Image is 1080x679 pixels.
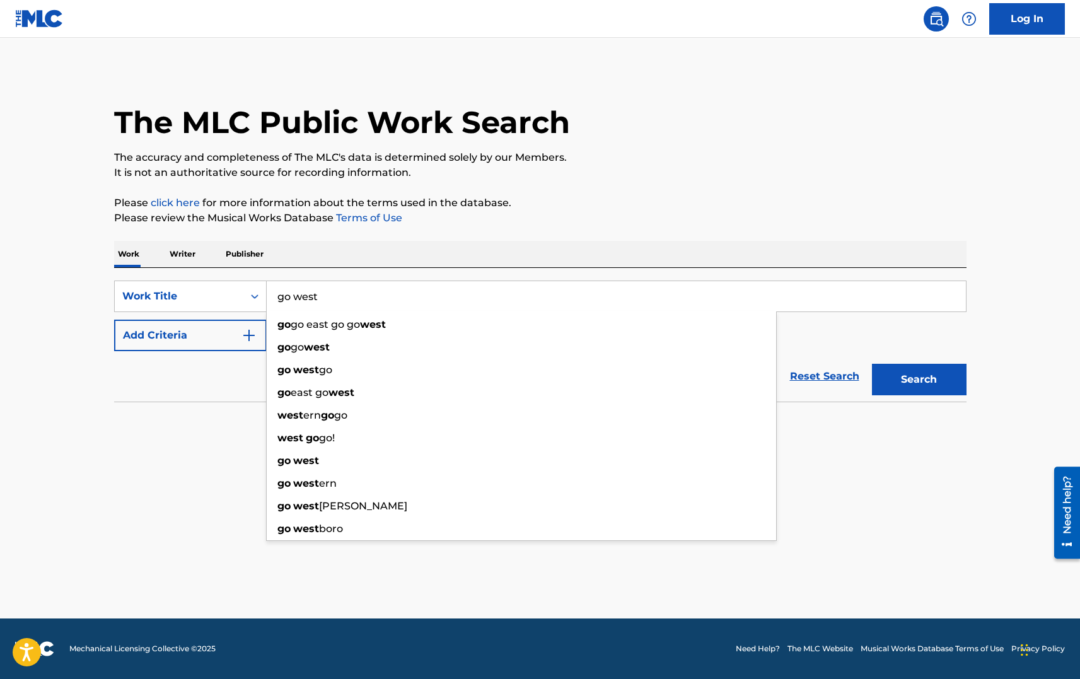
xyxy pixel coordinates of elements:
[277,455,291,467] strong: go
[304,341,330,353] strong: west
[277,523,291,535] strong: go
[787,643,853,654] a: The MLC Website
[319,432,335,444] span: go!
[303,409,321,421] span: ern
[293,523,319,535] strong: west
[328,386,354,398] strong: west
[924,6,949,32] a: Public Search
[961,11,977,26] img: help
[319,500,407,512] span: [PERSON_NAME]
[291,318,360,330] span: go east go go
[114,241,143,267] p: Work
[277,409,303,421] strong: west
[15,641,54,656] img: logo
[277,364,291,376] strong: go
[360,318,386,330] strong: west
[291,386,328,398] span: east go
[277,500,291,512] strong: go
[306,432,319,444] strong: go
[114,281,967,402] form: Search Form
[334,212,402,224] a: Terms of Use
[1045,461,1080,563] iframe: Resource Center
[114,165,967,180] p: It is not an authoritative source for recording information.
[277,341,291,353] strong: go
[222,241,267,267] p: Publisher
[277,432,303,444] strong: west
[241,328,257,343] img: 9d2ae6d4665cec9f34b9.svg
[293,455,319,467] strong: west
[319,364,332,376] span: go
[1011,643,1065,654] a: Privacy Policy
[114,150,967,165] p: The accuracy and completeness of The MLC's data is determined solely by our Members.
[114,195,967,211] p: Please for more information about the terms used in the database.
[291,341,304,353] span: go
[736,643,780,654] a: Need Help?
[293,364,319,376] strong: west
[319,477,337,489] span: ern
[784,363,866,390] a: Reset Search
[277,318,291,330] strong: go
[122,289,236,304] div: Work Title
[151,197,200,209] a: click here
[929,11,944,26] img: search
[293,500,319,512] strong: west
[334,409,347,421] span: go
[956,6,982,32] div: Help
[293,477,319,489] strong: west
[114,320,267,351] button: Add Criteria
[114,103,570,141] h1: The MLC Public Work Search
[15,9,64,28] img: MLC Logo
[114,211,967,226] p: Please review the Musical Works Database
[321,409,334,421] strong: go
[1017,618,1080,679] iframe: Chat Widget
[1021,631,1028,669] div: Drag
[872,364,967,395] button: Search
[277,477,291,489] strong: go
[166,241,199,267] p: Writer
[319,523,343,535] span: boro
[989,3,1065,35] a: Log In
[861,643,1004,654] a: Musical Works Database Terms of Use
[69,643,216,654] span: Mechanical Licensing Collective © 2025
[277,386,291,398] strong: go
